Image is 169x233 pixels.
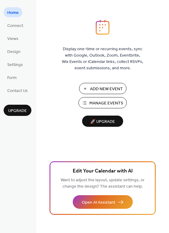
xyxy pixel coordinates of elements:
[89,100,123,107] span: Manage Events
[7,10,19,16] span: Home
[82,199,115,206] span: Open AI Assistant
[4,46,24,56] a: Design
[79,83,126,94] button: Add New Event
[4,33,22,43] a: Views
[78,97,127,108] button: Manage Events
[7,49,21,55] span: Design
[90,86,123,92] span: Add New Event
[7,62,23,68] span: Settings
[82,116,123,127] button: 🚀 Upgrade
[4,72,20,82] a: Form
[4,105,31,116] button: Upgrade
[8,108,27,114] span: Upgrade
[4,7,22,17] a: Home
[73,167,133,176] span: Edit Your Calendar with AI
[7,23,23,29] span: Connect
[7,88,28,94] span: Contact Us
[4,85,31,95] a: Contact Us
[73,195,133,209] button: Open AI Assistant
[4,20,27,30] a: Connect
[96,20,110,35] img: logo_icon.svg
[62,46,143,71] span: Display one-time or recurring events, sync with Google, Outlook, Zoom, Eventbrite, Wix Events or ...
[4,59,27,69] a: Settings
[61,176,145,191] span: Want to adjust the layout, update settings, or change the design? The assistant can help.
[86,118,120,126] span: 🚀 Upgrade
[7,36,18,42] span: Views
[7,75,17,81] span: Form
